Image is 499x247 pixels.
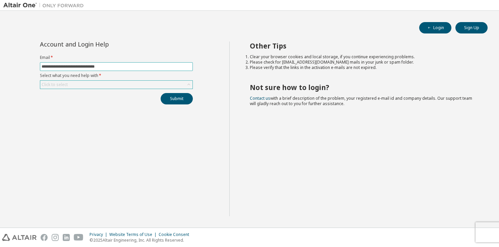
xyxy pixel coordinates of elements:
[52,234,59,241] img: instagram.svg
[250,42,476,50] h2: Other Tips
[250,95,472,106] span: with a brief description of the problem, your registered e-mail id and company details. Our suppo...
[250,65,476,70] li: Please verify that the links in the activation e-mails are not expired.
[40,42,162,47] div: Account and Login Help
[159,232,193,237] div: Cookie Consent
[250,54,476,60] li: Clear your browser cookies and local storage, if you continue experiencing problems.
[419,22,451,33] button: Login
[250,60,476,65] li: Please check for [EMAIL_ADDRESS][DOMAIN_NAME] mails in your junk or spam folder.
[74,234,84,241] img: youtube.svg
[455,22,488,33] button: Sign Up
[90,232,109,237] div: Privacy
[250,83,476,92] h2: Not sure how to login?
[41,234,48,241] img: facebook.svg
[40,55,193,60] label: Email
[161,93,193,104] button: Submit
[90,237,193,243] p: © 2025 Altair Engineering, Inc. All Rights Reserved.
[2,234,37,241] img: altair_logo.svg
[250,95,270,101] a: Contact us
[42,82,68,87] div: Click to select
[3,2,87,9] img: Altair One
[109,232,159,237] div: Website Terms of Use
[63,234,70,241] img: linkedin.svg
[40,81,192,89] div: Click to select
[40,73,193,78] label: Select what you need help with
